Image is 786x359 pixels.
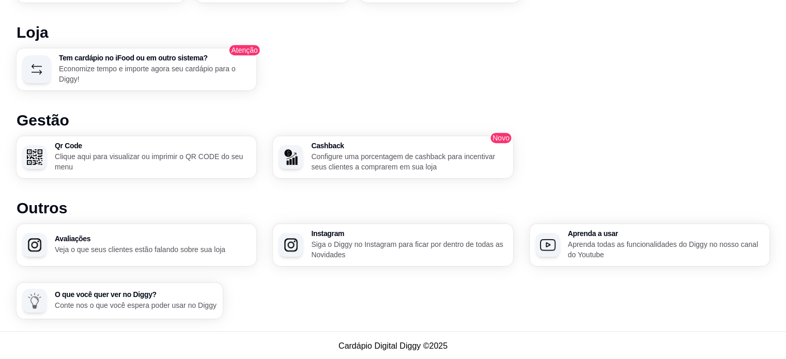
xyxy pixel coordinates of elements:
[311,151,506,172] p: Configure uma porcentagem de cashback para incentivar seus clientes a comprarem em sua loja
[55,151,250,172] p: Clique aqui para visualizar ou imprimir o QR CODE do seu menu
[55,142,250,149] h3: Qr Code
[55,244,250,255] p: Veja o que seus clientes estão falando sobre sua loja
[311,142,506,149] h3: Cashback
[59,54,250,61] h3: Tem cardápio no iFood ou em outro sistema?
[540,237,556,253] img: Aprenda a usar
[530,224,769,266] button: Aprenda a usarAprenda a usarAprenda todas as funcionalidades do Diggy no nosso canal do Youtube
[568,230,763,237] h3: Aprenda a usar
[568,239,763,260] p: Aprenda todas as funcionalidades do Diggy no nosso canal do Youtube
[17,111,769,130] h1: Gestão
[273,136,513,178] button: CashbackCashbackConfigure uma porcentagem de cashback para incentivar seus clientes a comprarem e...
[17,224,256,266] button: AvaliaçõesAvaliaçõesVeja o que seus clientes estão falando sobre sua loja
[17,199,769,217] h1: Outros
[55,300,217,310] p: Conte nos o que você espera poder usar no Diggy
[228,44,260,56] span: Atenção
[273,224,513,266] button: InstagramInstagramSiga o Diggy no Instagram para ficar por dentro de todas as Novidades
[27,237,42,253] img: Avaliações
[283,237,299,253] img: Instagram
[311,239,506,260] p: Siga o Diggy no Instagram para ficar por dentro de todas as Novidades
[17,136,256,178] button: Qr CodeQr CodeClique aqui para visualizar ou imprimir o QR CODE do seu menu
[283,149,299,165] img: Cashback
[27,293,42,308] img: O que você quer ver no Diggy?
[311,230,506,237] h3: Instagram
[17,48,256,90] button: Tem cardápio no iFood ou em outro sistema?Economize tempo e importe agora seu cardápio para o Diggy!
[17,23,769,42] h1: Loja
[17,283,256,319] a: O que você quer ver no Diggy?O que você quer ver no Diggy?Conte nos o que você espera poder usar ...
[59,64,250,84] p: Economize tempo e importe agora seu cardápio para o Diggy!
[27,149,42,165] img: Qr Code
[55,291,217,298] h3: O que você quer ver no Diggy?
[17,283,223,319] button: O que você quer ver no Diggy?O que você quer ver no Diggy?Conte nos o que você espera poder usar ...
[489,132,513,144] span: Novo
[55,235,250,242] h3: Avaliações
